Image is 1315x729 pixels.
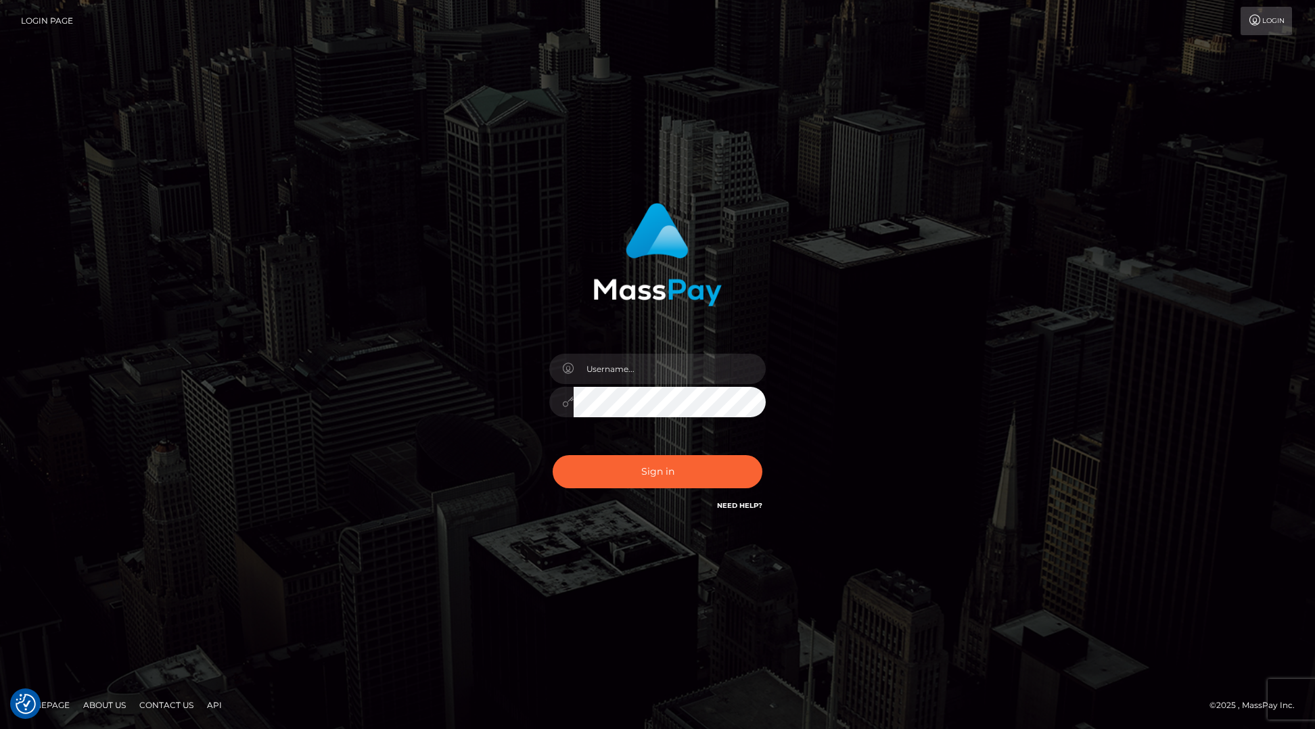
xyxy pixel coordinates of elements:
[553,455,762,488] button: Sign in
[717,501,762,510] a: Need Help?
[1209,698,1305,713] div: © 2025 , MassPay Inc.
[1241,7,1292,35] a: Login
[574,354,766,384] input: Username...
[593,203,722,306] img: MassPay Login
[15,695,75,715] a: Homepage
[78,695,131,715] a: About Us
[16,694,36,714] button: Consent Preferences
[16,694,36,714] img: Revisit consent button
[134,695,199,715] a: Contact Us
[21,7,73,35] a: Login Page
[202,695,227,715] a: API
